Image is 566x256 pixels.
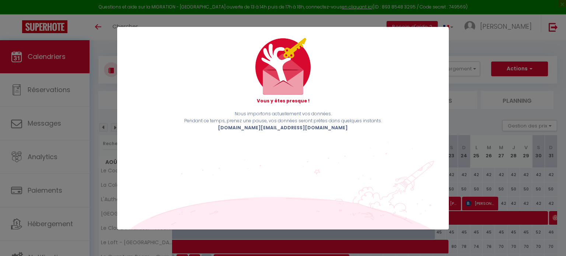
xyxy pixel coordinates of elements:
p: Pendant ce temps, prenez une pause, vos données seront prêtes dans quelques instants. [128,118,438,125]
iframe: LiveChat chat widget [535,225,566,256]
p: Nous importons actuellement vos données. [128,111,438,118]
b: [DOMAIN_NAME][EMAIL_ADDRESS][DOMAIN_NAME] [218,125,348,131]
img: mail [255,38,311,95]
strong: Vous y êtes presque ! [257,98,310,104]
